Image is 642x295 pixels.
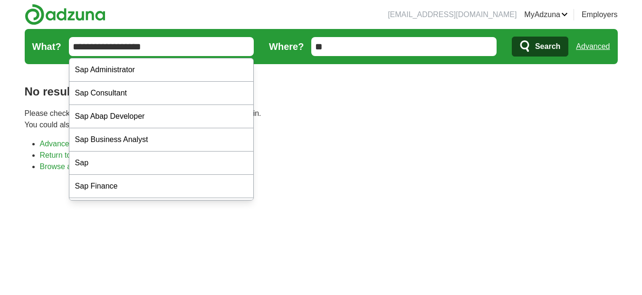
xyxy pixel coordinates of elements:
div: Sap Administrator [69,58,254,82]
h1: No results found [25,83,618,100]
button: Search [512,37,568,57]
a: Advanced search [40,140,99,148]
a: Advanced [576,37,610,56]
span: Search [535,37,560,56]
div: Sap Consultant [69,82,254,105]
div: Sap Finance [69,175,254,198]
a: Browse all live results across the [GEOGRAPHIC_DATA] [40,162,231,171]
div: Sap Abap Developer [69,105,254,128]
label: Where? [269,39,304,54]
a: Employers [582,9,618,20]
div: Sap Abap [69,198,254,221]
div: Sap [69,152,254,175]
a: Return to the home page and start again [40,151,176,159]
a: MyAdzuna [524,9,568,20]
div: Sap Business Analyst [69,128,254,152]
p: Please check your spelling or enter another search term and try again. You could also try one of ... [25,108,618,131]
img: Adzuna logo [25,4,105,25]
label: What? [32,39,61,54]
li: [EMAIL_ADDRESS][DOMAIN_NAME] [388,9,517,20]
